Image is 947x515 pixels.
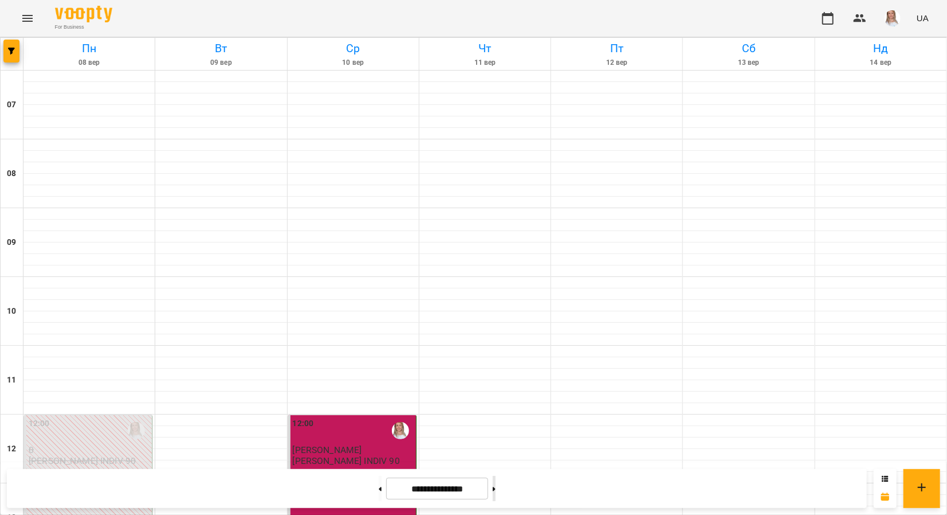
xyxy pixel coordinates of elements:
[7,236,16,249] h6: 09
[817,57,945,68] h6: 14 вер
[293,456,400,466] p: [PERSON_NAME] INDIV 90
[7,99,16,111] h6: 07
[293,444,362,455] span: [PERSON_NAME]
[157,40,285,57] h6: Вт
[157,57,285,68] h6: 09 вер
[128,422,145,439] img: Кравченко Тетяна
[917,12,929,24] span: UA
[29,456,136,466] p: [PERSON_NAME] INDIV 90
[55,6,112,22] img: Voopty Logo
[29,418,50,430] label: 12:00
[885,10,901,26] img: a3864db21cf396e54496f7cceedc0ca3.jpg
[289,57,417,68] h6: 10 вер
[7,305,16,318] h6: 10
[289,40,417,57] h6: Ср
[25,57,153,68] h6: 08 вер
[7,167,16,180] h6: 08
[392,422,409,439] img: Кравченко Тетяна
[553,57,681,68] h6: 12 вер
[685,40,812,57] h6: Сб
[421,57,549,68] h6: 11 вер
[55,24,112,31] span: For Business
[817,40,945,57] h6: Нд
[293,418,314,430] label: 12:00
[25,40,153,57] h6: Пн
[912,7,933,29] button: UA
[7,443,16,455] h6: 12
[14,5,41,32] button: Menu
[7,374,16,387] h6: 11
[685,57,812,68] h6: 13 вер
[29,445,150,455] p: 0
[553,40,681,57] h6: Пт
[421,40,549,57] h6: Чт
